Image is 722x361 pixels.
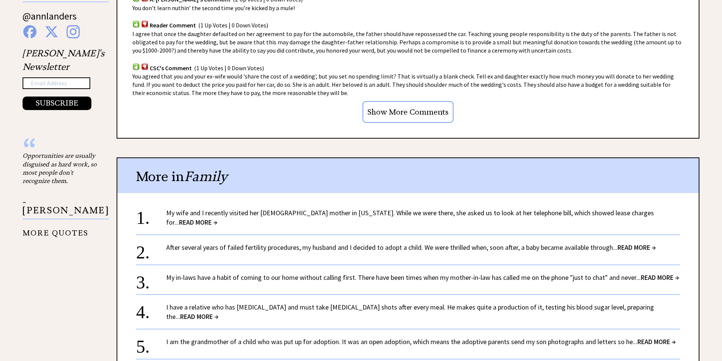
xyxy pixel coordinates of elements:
[166,208,654,227] a: My wife and I recently visited her [DEMOGRAPHIC_DATA] mother in [US_STATE]. While we were there, ...
[132,20,140,27] img: votup.png
[23,10,77,30] a: @annlanders
[23,77,90,89] input: Email Address
[166,303,654,321] a: I have a relative who has [MEDICAL_DATA] and must take [MEDICAL_DATA] shots after every meal. He ...
[45,25,58,38] img: x%20blue.png
[180,312,218,321] span: READ MORE →
[67,25,80,38] img: instagram%20blue.png
[150,22,196,29] span: Reader Comment
[141,20,149,27] img: votdown.png
[136,302,166,316] div: 4.
[132,73,674,97] span: You agreed that you and your ex-wife would 'share the cost of a wedding', but you set no spending...
[136,243,166,257] div: 2.
[184,168,228,185] span: Family
[166,243,656,252] a: After several years of failed fertility procedures, my husband and I decided to adopt a child. We...
[23,151,98,185] div: Opportunities are usually disguised as hard work, so most people don't recognize them.
[23,25,36,38] img: facebook%20blue.png
[179,218,217,227] span: READ MORE →
[23,144,98,151] div: “
[23,47,105,110] div: [PERSON_NAME]'s Newsletter
[166,273,679,282] a: My in-laws have a habit of coming to our home without calling first. There have been times when m...
[363,101,454,123] input: Show More Comments
[23,223,88,237] a: MORE QUOTES
[117,158,699,193] div: More in
[194,64,264,72] span: (1 Up Votes | 0 Down Votes)
[166,337,676,346] a: I am the grandmother of a child who was put up for adoption. It was an open adoption, which means...
[23,97,91,110] button: SUBSCRIBE
[141,63,149,70] img: votdown.png
[132,30,681,54] span: I agree that once the daughter defaulted on her agreement to pay for the automobile, the father s...
[136,337,166,351] div: 5.
[132,4,295,12] span: You don’t learn nuthin’ the second time you’re kicked by a mule!
[641,273,679,282] span: READ MORE →
[150,64,192,72] span: CSC's Comment
[617,243,656,252] span: READ MORE →
[23,198,109,219] p: - [PERSON_NAME]
[198,22,268,29] span: (1 Up Votes | 0 Down Votes)
[132,63,140,70] img: votup.png
[136,208,166,222] div: 1.
[136,273,166,287] div: 3.
[637,337,676,346] span: READ MORE →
